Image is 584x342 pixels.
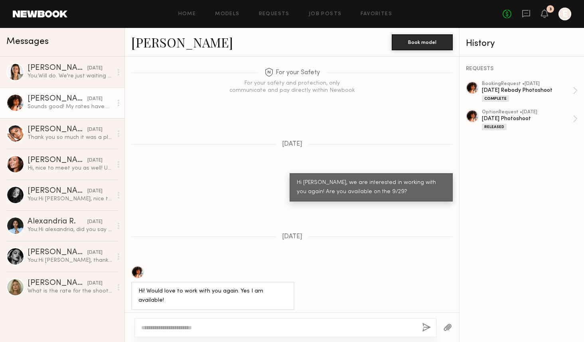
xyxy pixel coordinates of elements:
div: [PERSON_NAME] [28,64,87,72]
div: [DATE] [87,218,103,226]
div: You: Will do. We're just waiting on our hmua. Other than that everyone is available on 9/29. When... [28,72,112,80]
div: Complete [482,95,509,102]
div: [DATE] [87,126,103,134]
div: Hi [PERSON_NAME], we are interested in working with you again! Are you available on the 9/29? [297,178,446,197]
a: Job Posts [309,12,342,17]
div: You: Hi [PERSON_NAME], thank you for letting us know! [28,257,112,264]
a: bookingRequest •[DATE][DATE] Rebody PhotoshootComplete [482,81,578,102]
div: [DATE] Photoshoot [482,115,573,123]
span: [DATE] [282,141,302,148]
div: [PERSON_NAME] [28,156,87,164]
div: [DATE] [87,157,103,164]
a: Favorites [361,12,392,17]
a: [PERSON_NAME] [131,34,233,51]
div: 3 [549,7,552,12]
div: [PERSON_NAME] [28,95,87,103]
div: [DATE] Rebody Photoshoot [482,87,573,94]
div: [PERSON_NAME] [28,126,87,134]
span: Messages [6,37,49,46]
span: [DATE] [282,233,302,240]
div: option Request • [DATE] [482,110,573,115]
div: What is the rate for the shoot? Thanks! [28,287,112,295]
a: Models [215,12,239,17]
div: History [466,39,578,48]
div: [DATE] [87,65,103,72]
a: optionRequest •[DATE][DATE] PhotoshootReleased [482,110,578,130]
div: You: Hi alexandria, did you say you were coming in at 12:30pm tmr? [28,226,112,233]
div: [DATE] [87,249,103,257]
div: [PERSON_NAME] [28,187,87,195]
div: Thank you so much it was a pleasure working together! :) [28,134,112,141]
a: Home [178,12,196,17]
div: [DATE] [87,95,103,103]
a: Book model [392,38,453,45]
a: E [558,8,571,20]
div: You: Hi [PERSON_NAME], nice to meet you. We sent out a casting invitation [DATE] and wanted to fo... [28,195,112,203]
div: booking Request • [DATE] [482,81,573,87]
div: Hi! Would love to work with you again. Yes I am available! [138,287,287,305]
div: [PERSON_NAME] [28,249,87,257]
div: [DATE] [87,280,103,287]
div: [PERSON_NAME] [28,279,87,287]
button: Book model [392,34,453,50]
div: [DATE] [87,188,103,195]
div: Alexandria R. [28,218,87,226]
a: Requests [259,12,290,17]
span: For your Safety [264,68,320,78]
div: Sounds good! My rates have gone up from last time we worked together. I have my hourly listed her... [28,103,112,111]
div: REQUESTS [466,66,578,72]
div: Hi, nice to meet you as well! Unfortunately I’ll be out of town until the 28th so I won’t be able... [28,164,112,172]
div: For your safety and protection, only communicate and pay directly within Newbook [228,80,356,94]
div: Released [482,124,507,130]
